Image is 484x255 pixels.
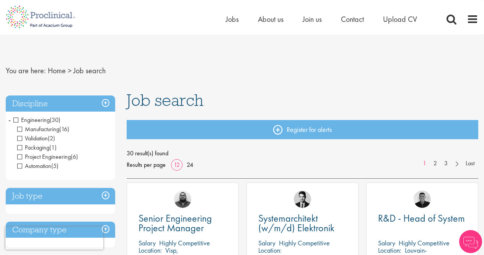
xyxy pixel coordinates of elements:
[462,159,478,168] a: Last
[258,214,347,233] a: Systemarchitekt (w/m/d) Elektronik
[17,162,51,170] span: Automation
[48,134,55,142] span: (2)
[127,148,478,159] span: 30 result(s) found
[6,66,46,76] span: You are here:
[258,246,282,255] span: Location:
[430,159,441,168] a: 2
[127,120,478,139] a: Register for alerts
[378,212,465,225] span: R&D - Head of System
[6,222,115,238] h3: Company type
[139,212,212,234] span: Senior Engineering Project Manager
[171,161,183,169] a: 12
[184,161,196,169] a: 24
[51,162,59,170] span: (5)
[6,188,115,204] h3: Job type
[174,191,191,208] img: Ashley Bennett
[17,153,78,161] span: Project Engineering
[258,14,284,24] a: About us
[73,66,106,76] span: Job search
[59,125,69,133] span: (16)
[71,153,78,161] span: (6)
[13,116,60,124] span: Engineering
[127,90,204,110] span: Job search
[440,159,451,168] a: 3
[5,227,103,250] iframe: reCAPTCHA
[139,214,227,233] a: Senior Engineering Project Manager
[17,134,48,142] span: Validation
[419,159,430,168] a: 1
[17,134,55,142] span: Validation
[17,162,59,170] span: Automation
[6,95,115,112] h3: Discipline
[258,212,334,234] span: Systemarchitekt (w/m/d) Elektronik
[399,239,450,247] p: Highly Competitive
[378,239,395,247] span: Salary
[17,125,59,133] span: Manufacturing
[17,143,57,151] span: Packaging
[17,143,49,151] span: Packaging
[378,246,401,255] span: Location:
[378,214,466,223] a: R&D - Head of System
[48,66,66,76] a: breadcrumb link
[226,14,239,24] a: Jobs
[13,116,50,124] span: Engineering
[17,153,71,161] span: Project Engineering
[139,239,156,247] span: Salary
[139,246,162,255] span: Location:
[414,191,431,208] img: Christian Andersen
[303,14,322,24] a: Join us
[341,14,364,24] a: Contact
[50,116,60,124] span: (30)
[127,159,166,171] span: Results per page
[8,114,11,125] span: -
[459,230,482,253] img: Chatbot
[68,66,72,76] span: >
[17,125,69,133] span: Manufacturing
[159,239,210,247] p: Highly Competitive
[258,239,275,247] span: Salary
[383,14,417,24] a: Upload CV
[294,191,311,208] img: Thomas Wenig
[279,239,330,247] p: Highly Competitive
[49,143,57,151] span: (1)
